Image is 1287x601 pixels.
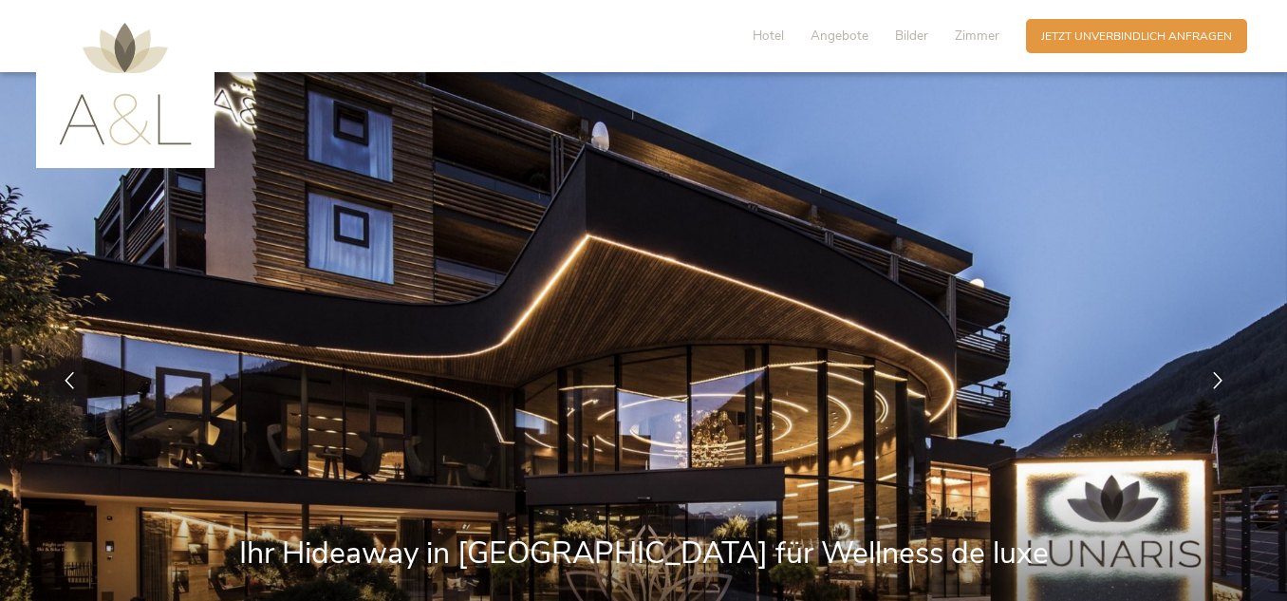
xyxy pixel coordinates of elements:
[753,27,784,45] span: Hotel
[811,27,868,45] span: Angebote
[955,27,999,45] span: Zimmer
[1041,28,1232,45] span: Jetzt unverbindlich anfragen
[59,23,192,145] img: AMONTI & LUNARIS Wellnessresort
[895,27,928,45] span: Bilder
